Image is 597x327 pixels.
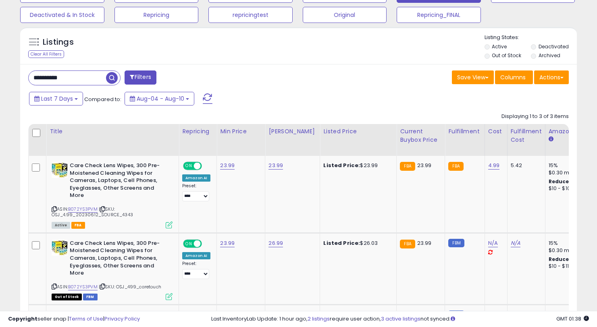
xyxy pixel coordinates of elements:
span: All listings that are currently out of stock and unavailable for purchase on Amazon [52,294,82,300]
button: Repricing_FINAL [397,7,481,23]
div: ASIN: [52,240,173,299]
small: FBA [400,240,415,248]
div: $23.99 [323,162,390,169]
div: seller snap | | [8,315,140,323]
span: FBM [83,294,98,300]
div: [PERSON_NAME] [268,127,316,136]
small: FBA [448,162,463,171]
button: Filters [125,70,156,85]
span: ON [184,240,194,247]
div: ASIN: [52,162,173,228]
button: Repricing [114,7,199,23]
div: Title [50,127,175,136]
span: Last 7 Days [41,95,73,103]
div: Displaying 1 to 3 of 3 items [501,113,569,120]
a: N/A [511,239,520,247]
span: 23.99 [417,161,432,169]
div: Fulfillment [448,127,481,136]
p: Listing States: [485,34,577,41]
b: Care Check Lens Wipes, 300 Pre-Moistened Cleaning Wipes for Cameras, Laptops, Cell Phones, Eyegla... [70,162,168,201]
a: 2 listings [308,315,330,323]
div: Current Buybox Price [400,127,441,144]
label: Archived [539,52,560,59]
span: Columns [500,73,526,81]
div: Preset: [182,261,210,279]
a: B072YS3PVM [68,284,98,290]
a: N/A [488,239,498,247]
small: Amazon Fees. [549,136,553,143]
a: 4.99 [488,161,500,170]
img: 51xLagepEYL._SL40_.jpg [52,162,68,178]
img: 51xLagepEYL._SL40_.jpg [52,240,68,256]
button: Actions [534,70,569,84]
a: 23.99 [268,161,283,170]
button: Aug-04 - Aug-10 [125,92,194,106]
button: Deactivated & In Stock [20,7,104,23]
button: Columns [495,70,533,84]
b: Listed Price: [323,239,360,247]
span: OFF [201,240,214,247]
span: 2025-08-18 01:38 GMT [556,315,589,323]
a: 3 active listings [381,315,420,323]
span: Compared to: [84,95,121,103]
small: FBA [400,162,415,171]
div: Fulfillment Cost [511,127,542,144]
div: Last InventoryLab Update: 1 hour ago, require user action, not synced. [211,315,589,323]
div: Min Price [220,127,262,136]
h5: Listings [43,37,74,48]
button: Original [303,7,387,23]
span: OFF [201,163,214,170]
label: Active [492,43,507,50]
span: FBA [71,222,85,229]
a: 23.99 [220,239,235,247]
div: Amazon AI [182,252,210,259]
div: Amazon AI [182,174,210,182]
div: Preset: [182,183,210,201]
span: | SKU: OSJ_499_caretouch [99,284,161,290]
small: FBM [448,239,464,247]
b: Listed Price: [323,161,360,169]
a: 23.99 [220,161,235,170]
label: Out of Stock [492,52,521,59]
span: | SKU: OSJ_4.99_20230612_SOURCE_4343 [52,206,133,218]
label: Deactivated [539,43,569,50]
div: Clear All Filters [28,50,64,58]
div: Repricing [182,127,213,136]
span: ON [184,163,194,170]
a: 26.99 [268,239,283,247]
button: Last 7 Days [29,92,83,106]
div: 5.42 [511,162,539,169]
span: Aug-04 - Aug-10 [137,95,184,103]
a: Terms of Use [69,315,103,323]
button: repricingtest [208,7,293,23]
div: $26.03 [323,240,390,247]
div: Cost [488,127,504,136]
button: Save View [452,70,494,84]
span: 23.99 [417,239,432,247]
span: All listings currently available for purchase on Amazon [52,222,70,229]
a: B072YS3PVM [68,206,98,213]
div: Listed Price [323,127,393,136]
a: Privacy Policy [104,315,140,323]
b: Care Check Lens Wipes, 300 Pre-Moistened Cleaning Wipes for Cameras, Laptops, Cell Phones, Eyegla... [70,240,168,279]
strong: Copyright [8,315,37,323]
